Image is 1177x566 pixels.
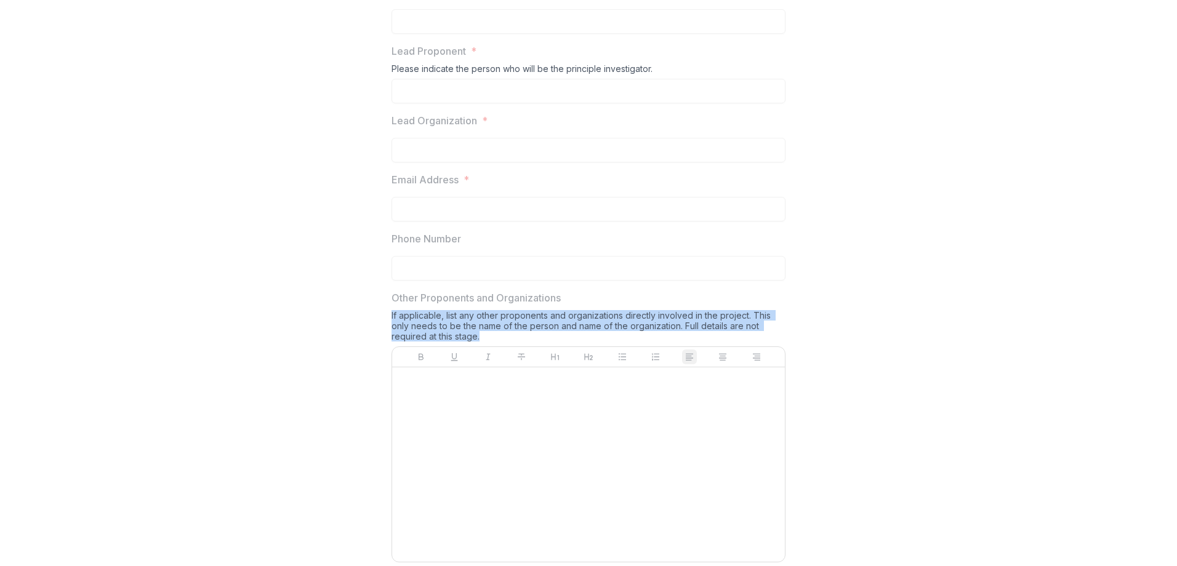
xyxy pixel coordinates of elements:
[749,349,764,364] button: Align Right
[715,349,730,364] button: Align Center
[682,349,697,364] button: Align Left
[392,113,477,128] p: Lead Organization
[414,349,428,364] button: Bold
[548,349,563,364] button: Heading 1
[615,349,630,364] button: Bullet List
[581,349,596,364] button: Heading 2
[392,63,785,79] div: Please indicate the person who will be the principle investigator.
[481,349,496,364] button: Italicize
[514,349,529,364] button: Strike
[648,349,663,364] button: Ordered List
[392,290,561,305] p: Other Proponents and Organizations
[392,44,466,58] p: Lead Proponent
[447,349,462,364] button: Underline
[392,172,459,187] p: Email Address
[392,231,461,246] p: Phone Number
[392,310,785,346] div: If applicable, list any other proponents and organizations directly involved in the project. This...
